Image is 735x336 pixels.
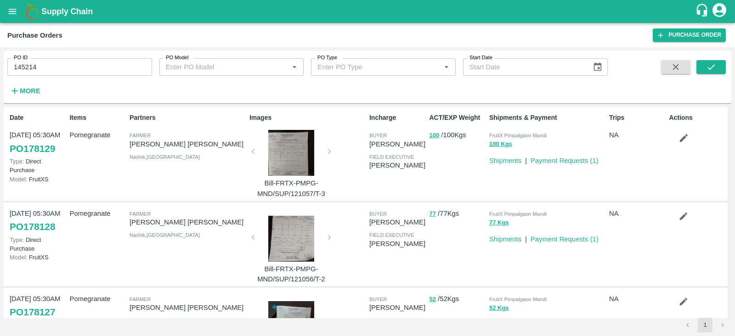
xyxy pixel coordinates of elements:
span: Nashik , [GEOGRAPHIC_DATA] [130,154,200,160]
p: Actions [669,113,725,123]
p: [PERSON_NAME] [PERSON_NAME] [130,139,246,149]
span: Nashik , [GEOGRAPHIC_DATA] [130,232,200,238]
span: FruitX Pimpalgaon Mandi [489,133,547,138]
p: / 52 Kgs [429,294,485,304]
p: Direct Purchase [10,235,66,253]
span: FruitX Pimpalgaon Mandi [489,211,547,217]
p: [PERSON_NAME] [369,239,425,249]
p: Direct Purchase [10,157,66,174]
a: Supply Chain [41,5,695,18]
label: PO Model [166,54,189,62]
input: Enter PO Model [162,61,274,73]
div: customer-support [695,3,711,20]
button: More [7,83,43,99]
p: NA [609,294,665,304]
button: Choose date [589,58,606,76]
p: Pomegranate [69,294,125,304]
button: 77 Kgs [489,218,509,228]
p: FruitXS [10,253,66,262]
p: Bill-FRTX-PMPG-MND/SUP/121057/T-3 [257,178,326,199]
p: [PERSON_NAME] [PERSON_NAME] [130,302,246,313]
a: Purchase Order [653,28,726,42]
p: Incharge [369,113,425,123]
p: [PERSON_NAME] [369,160,425,170]
p: Partners [130,113,246,123]
a: PO178127 [10,304,55,320]
p: [DATE] 05:30AM [10,130,66,140]
a: PO178128 [10,218,55,235]
p: ACT/EXP Weight [429,113,485,123]
button: Open [288,61,300,73]
input: Enter PO Type [314,61,426,73]
a: Payment Requests (1) [531,157,599,164]
span: FruitX Pimpalgaon Mandi [489,297,547,302]
p: [PERSON_NAME] [369,139,425,149]
label: PO ID [14,54,28,62]
label: Start Date [469,54,492,62]
span: Farmer [130,211,151,217]
button: Open [441,61,452,73]
p: Bill-FRTX-PMPG-MND/SUP/121056/T-2 [257,264,326,285]
p: Pomegranate [69,130,125,140]
span: buyer [369,297,387,302]
button: page 1 [698,318,712,332]
a: Payment Requests (1) [531,235,599,243]
span: Model: [10,254,27,261]
div: | [521,230,527,244]
button: 77 [429,209,435,219]
p: [PERSON_NAME] [369,217,425,227]
p: / 77 Kgs [429,208,485,219]
div: | [521,152,527,166]
span: Model: [10,176,27,183]
p: Items [69,113,125,123]
button: open drawer [2,1,23,22]
p: [DATE] 05:30AM [10,294,66,304]
p: Date [10,113,66,123]
button: 52 [429,294,435,305]
p: / 100 Kgs [429,130,485,140]
label: PO Type [317,54,337,62]
button: 100 [429,130,439,141]
a: PO178129 [10,140,55,157]
div: Purchase Orders [7,29,62,41]
p: NA [609,208,665,218]
p: NA [609,130,665,140]
p: Pomegranate [69,208,125,218]
input: Enter PO ID [7,58,152,76]
button: 100 Kgs [489,139,512,150]
span: Farmer [130,297,151,302]
nav: pagination navigation [679,318,731,332]
p: [PERSON_NAME] [PERSON_NAME] [130,217,246,227]
span: Type: [10,158,24,165]
p: Images [249,113,366,123]
button: 52 Kgs [489,303,509,314]
span: field executive [369,232,414,238]
p: [DATE] 05:30AM [10,208,66,218]
span: field executive [369,154,414,160]
span: buyer [369,133,387,138]
a: Shipments [489,157,521,164]
p: Trips [609,113,665,123]
div: | [521,316,527,330]
p: FruitXS [10,175,66,184]
span: Farmer [130,133,151,138]
b: Supply Chain [41,7,93,16]
span: buyer [369,211,387,217]
a: Shipments [489,235,521,243]
span: Type: [10,236,24,243]
div: account of current user [711,2,728,21]
strong: More [20,87,40,95]
input: Start Date [463,58,585,76]
p: [PERSON_NAME] [369,302,425,313]
img: logo [23,2,41,21]
p: Shipments & Payment [489,113,605,123]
